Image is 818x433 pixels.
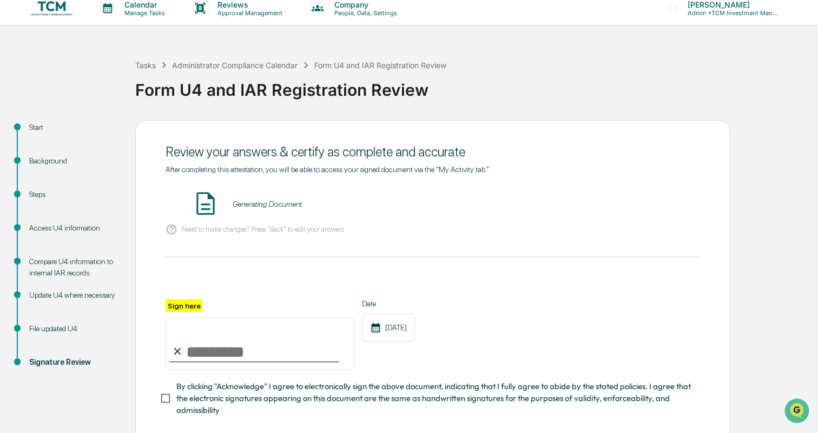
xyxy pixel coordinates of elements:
div: Form U4 and IAR Registration Review [135,71,813,100]
div: File updated U4 [29,323,118,334]
img: Document Icon [192,190,219,217]
div: Steps [29,189,118,200]
div: Administrator Compliance Calendar [172,61,298,70]
div: Tasks [135,61,156,70]
div: Start new chat [49,83,177,94]
div: Signature Review [29,357,118,368]
div: We're offline, we'll be back soon [49,94,153,102]
a: 🗄️Attestations [74,217,138,237]
span: Pylon [108,268,131,277]
label: Sign here [166,299,202,312]
a: Powered byPylon [76,268,131,277]
img: Thomas Makowsky [11,137,28,154]
span: By clicking "Acknowledge" I agree to electronically sign the above document, indicating that I fu... [176,380,691,417]
label: Date [362,299,415,308]
img: 1746055101610-c473b297-6a78-478c-a979-82029cc54cd1 [22,177,30,186]
span: [PERSON_NAME] [34,176,88,185]
div: Update U4 where necessary [29,290,118,301]
div: Review your answers & certify as complete and accurate [166,144,700,160]
p: People, Data, Settings [326,9,403,17]
span: [PERSON_NAME] [34,147,88,156]
span: • [90,176,94,185]
p: Approval Management [209,9,288,17]
p: Manage Tasks [116,9,170,17]
span: After completing this attestation, you will be able to access your signed document via the "My Ac... [166,165,489,174]
span: • [90,147,94,156]
span: Attestations [89,221,134,232]
div: 🗄️ [78,222,87,231]
div: Access U4 information [29,222,118,234]
div: 🖐️ [11,222,19,231]
a: 🔎Data Lookup [6,238,72,257]
div: Form U4 and IAR Registration Review [314,61,446,70]
span: Preclearance [22,221,70,232]
div: Start [29,122,118,133]
button: See all [168,118,197,131]
div: Generating Document [233,200,302,208]
div: Compare U4 information to internal IAR records [29,256,118,279]
iframe: Open customer support [783,397,813,427]
span: [DATE] [96,176,118,185]
div: [DATE] [362,314,415,342]
div: 🔎 [11,243,19,252]
img: 8933085812038_c878075ebb4cc5468115_72.jpg [23,83,42,102]
p: Admin • TCM Investment Management [679,9,780,17]
div: Background [29,155,118,167]
a: 🖐️Preclearance [6,217,74,237]
p: Need to make changes? Press "Back" to edit your answers [182,225,344,233]
span: [DATE] [96,147,118,156]
span: Data Lookup [22,242,68,253]
img: Jack Rasmussen [11,166,28,183]
p: How can we help? [11,23,197,40]
div: Past conversations [11,120,72,129]
button: Start new chat [184,86,197,99]
img: 1746055101610-c473b297-6a78-478c-a979-82029cc54cd1 [11,83,30,102]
